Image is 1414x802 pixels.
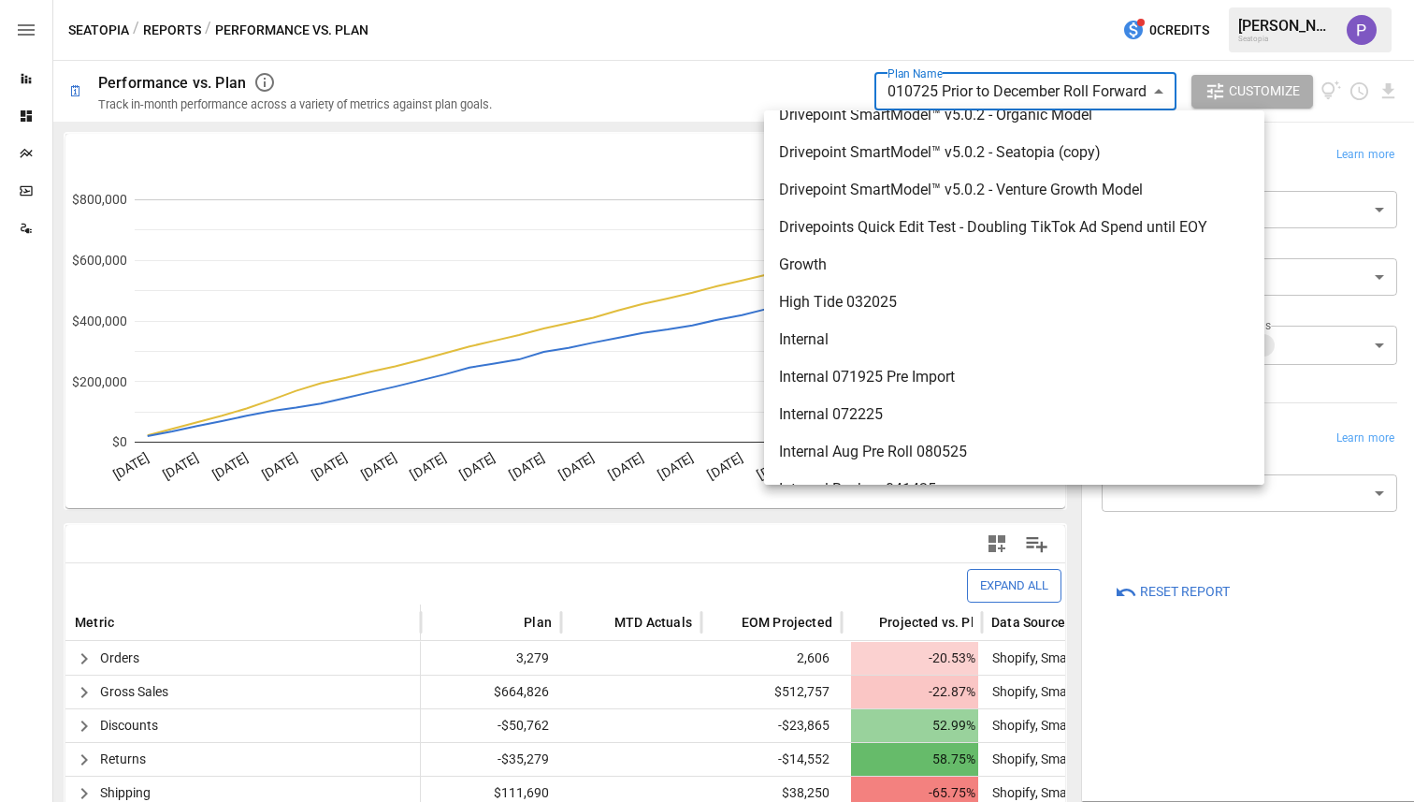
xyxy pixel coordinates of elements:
span: Internal 072225 [779,403,1249,426]
span: Internal Backup 041425 [779,478,1249,501]
span: Internal [779,328,1249,351]
span: High Tide 032025 [779,291,1249,314]
span: Drivepoints Quick Edit Test - Doubling TikTok Ad Spend until EOY [779,216,1249,239]
span: Growth [779,254,1249,276]
span: Drivepoint SmartModel™ v5.0.2 - Seatopia (copy) [779,141,1249,164]
span: Drivepoint SmartModel™ v5.0.2 - Organic Model [779,104,1249,126]
span: Internal Aug Pre Roll 080525 [779,441,1249,463]
span: Internal 071925 Pre Import [779,366,1249,388]
span: Drivepoint SmartModel™ v5.0.2 - Venture Growth Model [779,179,1249,201]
